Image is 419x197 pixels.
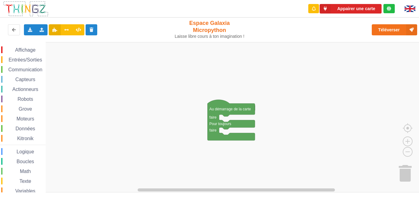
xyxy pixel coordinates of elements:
text: Au démarrage de la carte [209,107,251,111]
span: Affichage [14,47,36,53]
span: Grove [18,106,33,112]
span: Boucles [16,159,35,164]
text: faire [209,128,217,132]
span: Moteurs [16,116,35,121]
button: Téléverser [372,24,417,35]
span: Robots [17,97,34,102]
span: Texte [18,179,32,184]
text: faire [209,115,217,120]
span: Communication [7,67,43,72]
div: Tu es connecté au serveur de création de Thingz [383,4,395,13]
text: Pour toujours [209,122,231,126]
span: Logique [16,149,35,154]
span: Entrées/Sorties [8,57,43,62]
button: Appairer une carte [320,4,382,14]
span: Actionneurs [11,87,39,92]
div: Espace Galaxia Micropython [174,20,245,39]
span: Math [19,169,32,174]
img: gb.png [405,6,415,12]
img: thingz_logo.png [3,1,49,17]
span: Capteurs [14,77,36,82]
span: Données [15,126,36,131]
span: Variables [14,188,37,194]
div: Laisse libre cours à ton imagination ! [174,34,245,39]
span: Kitronik [16,136,34,141]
